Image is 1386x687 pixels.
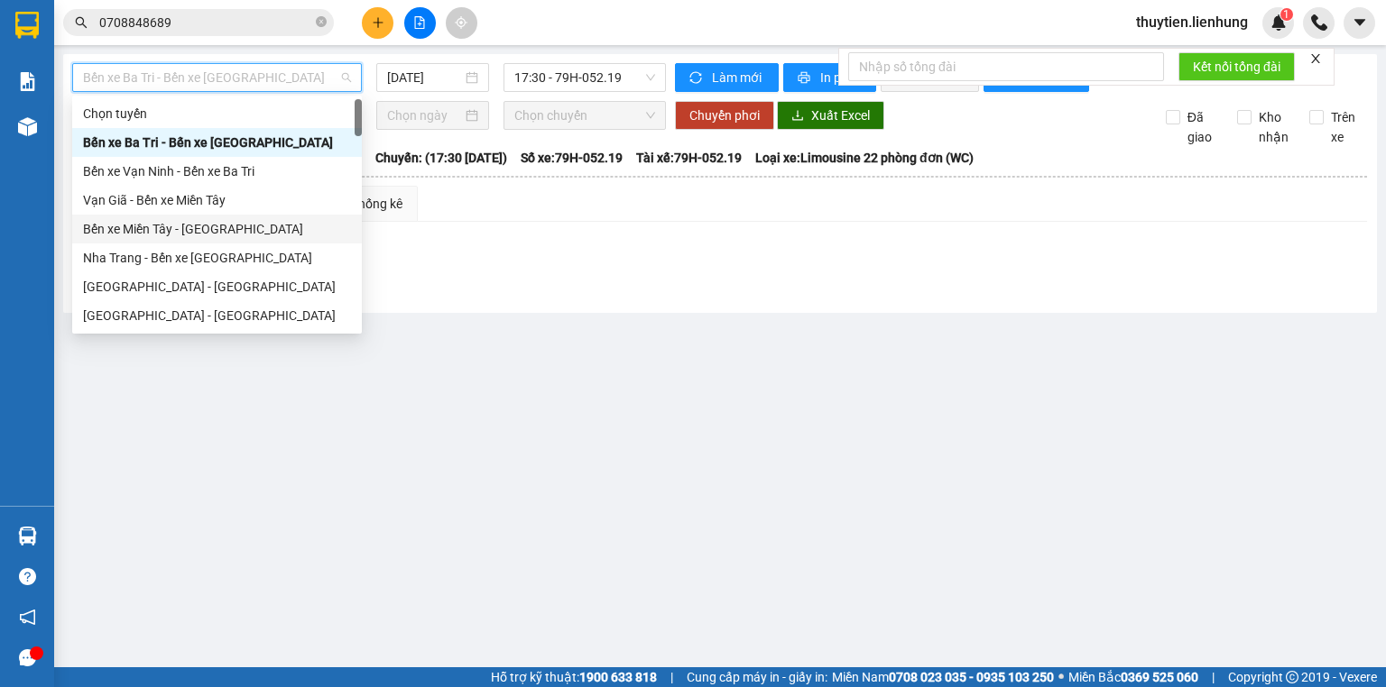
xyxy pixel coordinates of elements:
span: question-circle [19,568,36,585]
span: close-circle [316,14,327,32]
span: | [1212,667,1215,687]
span: Cung cấp máy in - giấy in: [687,667,827,687]
span: Đã giao [1180,107,1224,147]
span: Bến xe Ba Tri - Bến xe Vạn Ninh [83,64,351,91]
span: 1 [1283,8,1289,21]
button: aim [446,7,477,39]
span: copyright [1286,671,1298,683]
input: Nhập số tổng đài [848,52,1164,81]
span: sync [689,71,705,86]
button: caret-down [1344,7,1375,39]
div: [GEOGRAPHIC_DATA] - [GEOGRAPHIC_DATA] [83,277,351,297]
span: thuytien.lienhung [1122,11,1262,33]
span: Trên xe [1324,107,1368,147]
div: Vạn Giã - Bến xe Miền Tây [72,186,362,215]
span: Số xe: 79H-052.19 [521,148,623,168]
strong: 1900 633 818 [579,670,657,684]
span: Kết nối tổng đài [1193,57,1280,77]
div: Tịnh Biên - Khánh Hòa [72,272,362,301]
strong: 0369 525 060 [1121,670,1198,684]
div: Nha Trang - Bến xe [GEOGRAPHIC_DATA] [83,248,351,268]
span: Loại xe: Limousine 22 phòng đơn (WC) [755,148,974,168]
span: Làm mới [712,68,764,87]
span: notification [19,609,36,626]
div: Chọn tuyến [83,104,351,124]
img: logo-vxr [15,12,39,39]
span: Miền Bắc [1068,667,1198,687]
button: Chuyển phơi [675,101,774,130]
div: Bến xe Vạn Ninh - Bến xe Ba Tri [72,157,362,186]
strong: 0708 023 035 - 0935 103 250 [889,670,1054,684]
div: Bến xe Miền Tây - Nha Trang [72,215,362,243]
div: Bến xe Ba Tri - Bến xe Vạn Ninh [72,128,362,157]
div: Nha Trang - Bến xe Miền Tây [72,243,362,272]
span: Hỗ trợ kỹ thuật: [491,667,657,687]
span: close-circle [316,16,327,27]
div: Thống kê [351,194,402,214]
div: Bến xe Vạn Ninh - Bến xe Ba Tri [83,161,351,181]
button: printerIn phơi [783,63,876,92]
img: warehouse-icon [18,527,37,545]
span: close [1309,52,1322,65]
span: In phơi [820,68,862,87]
sup: 1 [1280,8,1293,21]
span: search [75,16,88,29]
span: Kho nhận [1252,107,1296,147]
span: ⚪️ [1058,673,1064,681]
input: 15/09/2025 [387,68,461,87]
button: file-add [404,7,436,39]
img: icon-new-feature [1270,14,1287,31]
button: syncLàm mới [675,63,779,92]
input: Chọn ngày [387,105,461,125]
img: phone-icon [1311,14,1327,31]
div: [GEOGRAPHIC_DATA] - [GEOGRAPHIC_DATA] [83,306,351,325]
span: | [670,667,673,687]
span: plus [372,16,384,29]
button: Kết nối tổng đài [1178,52,1295,81]
div: Bến xe Ba Tri - Bến xe [GEOGRAPHIC_DATA] [83,133,351,152]
span: aim [455,16,467,29]
span: Chọn chuyến [514,102,656,129]
span: file-add [413,16,426,29]
input: Tìm tên, số ĐT hoặc mã đơn [99,13,312,32]
span: printer [798,71,813,86]
span: Chuyến: (17:30 [DATE]) [375,148,507,168]
div: Nha Trang - Hà Tiên [72,301,362,330]
button: plus [362,7,393,39]
img: solution-icon [18,72,37,91]
button: downloadXuất Excel [777,101,884,130]
div: Bến xe Miền Tây - [GEOGRAPHIC_DATA] [83,219,351,239]
span: caret-down [1352,14,1368,31]
span: message [19,649,36,666]
span: Tài xế: 79H-052.19 [636,148,742,168]
div: Chọn tuyến [72,99,362,128]
span: 17:30 - 79H-052.19 [514,64,656,91]
img: warehouse-icon [18,117,37,136]
div: Vạn Giã - Bến xe Miền Tây [83,190,351,210]
span: Miền Nam [832,667,1054,687]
